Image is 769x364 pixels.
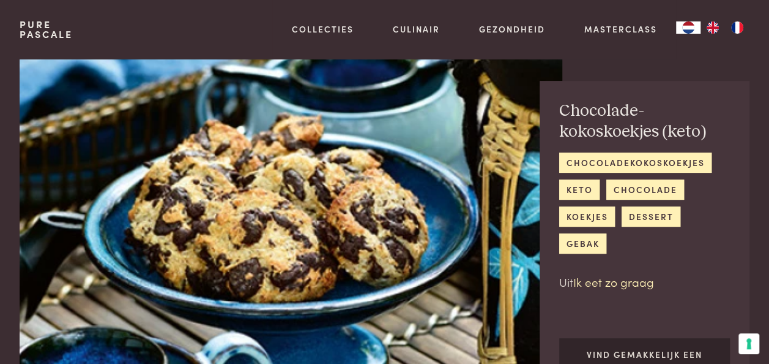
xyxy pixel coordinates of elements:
a: PurePascale [20,20,73,39]
a: Gezondheid [479,23,545,36]
a: keto [559,180,600,200]
a: NL [676,21,700,34]
a: Collecties [292,23,354,36]
h2: Chocolade-kokoskoekjes (keto) [559,100,730,143]
a: dessert [622,207,680,227]
a: Ik eet zo graag [573,273,654,290]
aside: Language selected: Nederlands [676,21,749,34]
a: FR [725,21,749,34]
p: Uit [559,273,730,291]
a: Culinair [393,23,440,36]
a: chocoladekokoskoekjes [559,153,711,173]
div: Language [676,21,700,34]
ul: Language list [700,21,749,34]
a: EN [700,21,725,34]
a: Masterclass [584,23,656,36]
a: gebak [559,233,606,254]
button: Uw voorkeuren voor toestemming voor trackingtechnologieën [738,333,759,354]
a: koekjes [559,207,615,227]
a: chocolade [606,180,684,200]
